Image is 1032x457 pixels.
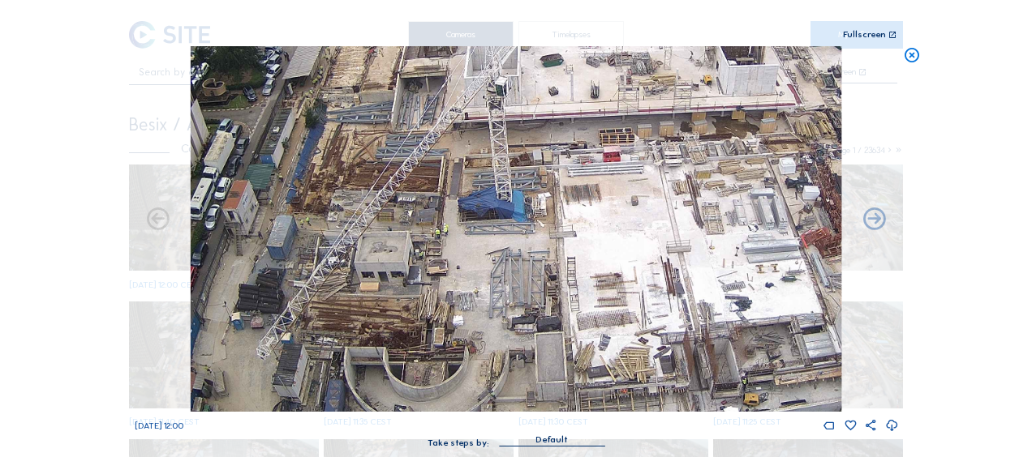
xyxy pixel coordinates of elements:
[861,207,888,233] i: Back
[535,433,568,447] div: Default
[191,46,841,412] img: Image
[843,30,886,40] div: Fullscreen
[144,207,171,233] i: Forward
[135,421,183,431] span: [DATE] 12:00
[428,438,489,447] div: Take steps by:
[499,433,604,446] div: Default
